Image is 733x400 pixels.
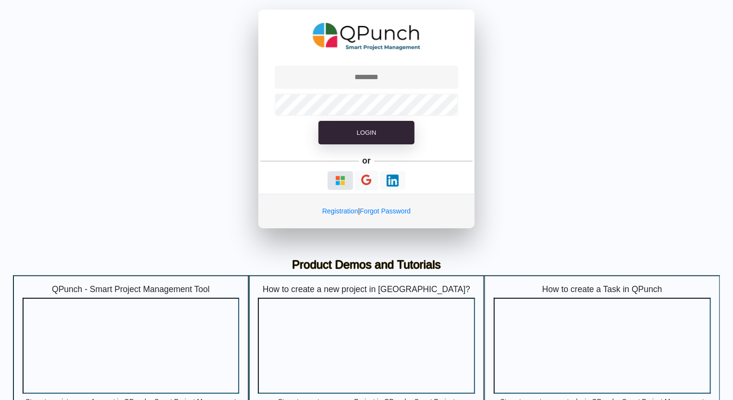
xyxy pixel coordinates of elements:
button: Login [318,121,415,145]
a: Forgot Password [360,207,411,215]
span: Login [357,129,376,136]
a: Registration [322,207,358,215]
img: QPunch [313,19,421,54]
h5: QPunch - Smart Project Management Tool [23,284,240,294]
img: Loading... [387,175,399,187]
img: Loading... [334,175,346,187]
button: Continue With Google [355,171,379,190]
button: Continue With LinkedIn [380,171,405,190]
div: | [258,194,475,228]
h3: Product Demos and Tutorials [20,258,713,272]
h5: How to create a new project in [GEOGRAPHIC_DATA]? [258,284,475,294]
button: Continue With Microsoft Azure [328,171,353,190]
h5: or [361,154,373,167]
h5: How to create a Task in QPunch [494,284,711,294]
